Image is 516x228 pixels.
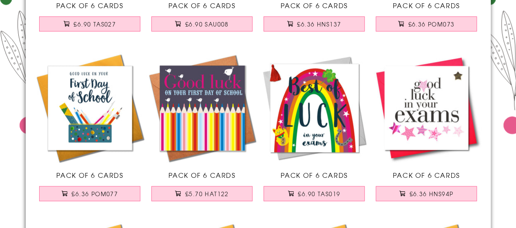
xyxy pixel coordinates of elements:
[168,170,236,180] span: Pack of 6 Cards
[281,170,348,180] span: Pack of 6 Cards
[34,52,146,164] img: Good Luck Card, Pencil case, First Day of School, Embellished with pompoms
[56,170,124,180] span: Pack of 6 Cards
[39,186,140,201] button: £6.36 POM077
[370,52,483,164] img: Exam Good Luck Card, Pink Stars, Embellished with a padded star
[146,52,258,164] img: Good Luck on your 1st day of School Card, Pencils, Congratulations
[73,20,116,28] span: £6.90 TAS027
[146,52,258,209] a: Good Luck on your 1st day of School Card, Pencils, Congratulations Pack of 6 Cards £5.70 HAT122
[151,186,252,201] button: £5.70 HAT122
[408,20,454,28] span: £6.36 POM073
[258,52,370,164] img: Good Luck Exams Card, Rainbow, Embellished with a colourful tassel
[34,52,146,209] a: Good Luck Card, Pencil case, First Day of School, Embellished with pompoms Pack of 6 Cards £6.36 ...
[393,0,460,10] span: Pack of 6 Cards
[258,52,370,209] a: Good Luck Exams Card, Rainbow, Embellished with a colourful tassel Pack of 6 Cards £6.90 TAS019
[370,52,483,209] a: Exam Good Luck Card, Pink Stars, Embellished with a padded star Pack of 6 Cards £6.36 HNS94P
[376,186,477,201] button: £6.36 HNS94P
[71,190,118,198] span: £6.36 POM077
[151,16,252,31] button: £6.90 SAU008
[297,20,341,28] span: £6.36 HNS137
[185,20,229,28] span: £6.90 SAU008
[393,170,460,180] span: Pack of 6 Cards
[168,0,236,10] span: Pack of 6 Cards
[281,0,348,10] span: Pack of 6 Cards
[39,16,140,31] button: £6.90 TAS027
[185,190,229,198] span: £5.70 HAT122
[264,186,365,201] button: £6.90 TAS019
[298,190,340,198] span: £6.90 TAS019
[409,190,453,198] span: £6.36 HNS94P
[264,16,365,31] button: £6.36 HNS137
[56,0,124,10] span: Pack of 6 Cards
[376,16,477,31] button: £6.36 POM073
